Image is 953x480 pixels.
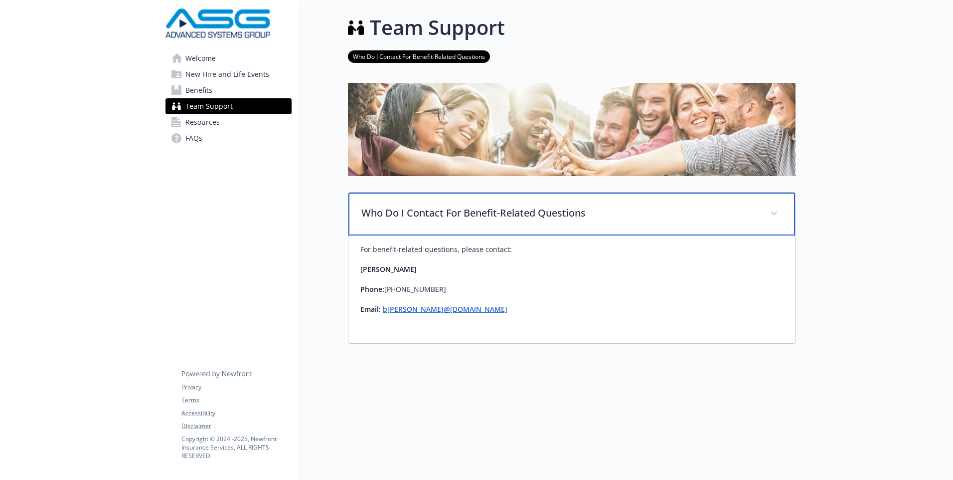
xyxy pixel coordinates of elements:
[444,304,507,314] a: @[DOMAIN_NAME]
[181,383,291,392] a: Privacy
[181,409,291,418] a: Accessibility
[185,130,202,146] span: FAQs
[185,66,269,82] span: New Hire and Life Events
[383,304,387,314] a: b
[165,50,292,66] a: Welcome
[185,98,233,114] span: Team Support
[185,82,212,98] span: Benefits
[165,66,292,82] a: New Hire and Life Events
[387,304,444,314] a: [PERSON_NAME]
[165,130,292,146] a: FAQs
[360,284,384,294] strong: Phone:
[185,114,220,130] span: Resources
[348,51,490,61] a: Who Do I Contact For Benefit-Related Questions
[370,12,505,42] h1: Team Support
[181,396,291,405] a: Terms
[361,206,758,221] p: Who Do I Contact For Benefit-Related Questions
[348,236,795,343] div: Who Do I Contact For Benefit-Related Questions
[360,264,417,274] strong: [PERSON_NAME]
[181,435,291,460] p: Copyright © 2024 - 2025 , Newfront Insurance Services, ALL RIGHTS RESERVED
[360,304,381,314] strong: Email:
[165,82,292,98] a: Benefits
[165,114,292,130] a: Resources
[360,283,783,295] p: [PHONE_NUMBER]​
[348,193,795,236] div: Who Do I Contact For Benefit-Related Questions
[181,422,291,431] a: Disclaimer
[348,83,795,176] img: team support page banner
[185,50,216,66] span: Welcome
[360,243,783,255] p: For benefit-related questions, please contact:
[165,98,292,114] a: Team Support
